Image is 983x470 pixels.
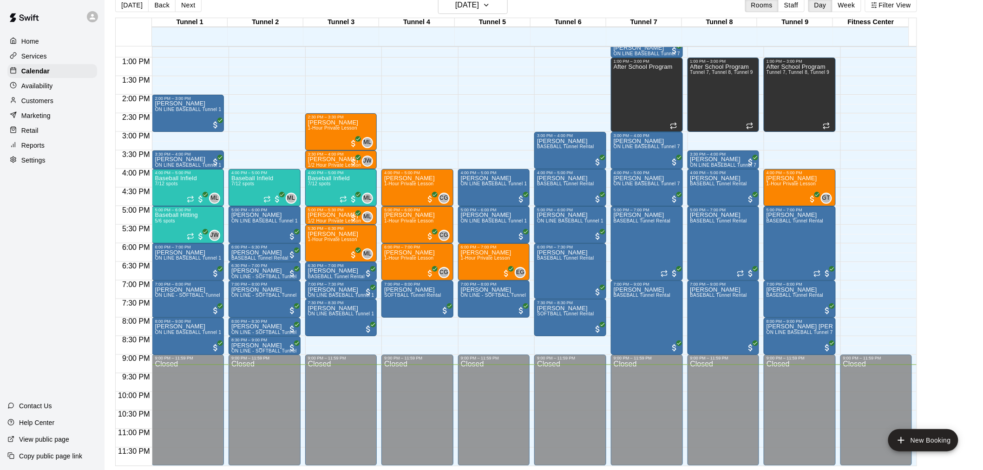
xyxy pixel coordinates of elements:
[7,138,97,152] a: Reports
[155,218,175,223] span: 5/6 spots filled
[187,233,194,240] span: Recurring event
[439,230,450,241] div: Corrin Green
[120,281,152,288] span: 7:00 PM
[439,268,448,277] span: CG
[231,293,321,298] span: ON LINE - SOFTBALL Tunnel 1-6 Rental
[120,318,152,326] span: 8:00 PM
[364,287,373,297] span: All customers have paid
[661,270,668,277] span: Recurring event
[767,218,824,223] span: BASEBALL Tunnel Rental
[611,206,683,281] div: 5:00 PM – 7:00 PM: BASEBALL Tunnel Rental
[120,132,152,140] span: 3:00 PM
[362,156,373,167] div: Joey Wozniak
[537,170,603,175] div: 4:00 PM – 5:00 PM
[7,94,97,108] a: Customers
[888,429,958,451] button: add
[439,193,450,204] div: Corrin Green
[670,122,677,130] span: Recurring event
[366,193,373,204] span: Marcus Lucas
[152,206,224,243] div: 5:00 PM – 6:00 PM: Baseball Hitting
[366,248,373,260] span: Marcus Lucas
[7,109,97,123] a: Marketing
[19,451,82,461] p: Copy public page link
[152,95,224,132] div: 2:00 PM – 3:00 PM: Todd Piskorski
[155,163,242,168] span: ON LINE BASEBALL Tunnel 1-6 Rental
[362,211,373,222] div: Marcus Lucas
[289,193,297,204] span: Marcus Lucas
[537,245,603,249] div: 6:00 PM – 7:30 PM
[614,170,680,175] div: 4:00 PM – 5:00 PM
[690,152,757,157] div: 3:30 PM – 4:00 PM
[7,64,97,78] a: Calendar
[517,195,526,204] span: All customers have paid
[426,232,435,241] span: All customers have paid
[308,170,374,175] div: 4:00 PM – 5:00 PM
[690,170,757,175] div: 4:00 PM – 5:00 PM
[21,52,47,61] p: Services
[7,49,97,63] div: Services
[767,293,824,298] span: BASEBALL Tunnel Rental
[808,195,817,204] span: All customers have paid
[305,281,377,299] div: 7:00 PM – 7:30 PM: Tucker Truitt
[21,37,39,46] p: Home
[21,156,46,165] p: Settings
[21,81,53,91] p: Availability
[670,269,679,278] span: All customers have paid
[379,18,455,27] div: Tunnel 4
[682,18,758,27] div: Tunnel 8
[308,282,374,287] div: 7:00 PM – 7:30 PM
[767,208,833,212] div: 5:00 PM – 7:00 PM
[7,124,97,137] a: Retail
[537,208,603,212] div: 5:00 PM – 6:00 PM
[384,170,451,175] div: 4:00 PM – 5:00 PM
[746,269,755,278] span: All customers have paid
[152,150,224,169] div: 3:30 PM – 4:00 PM: Hunter Valuikas
[231,218,318,223] span: ON LINE BASEBALL Tunnel 1-6 Rental
[537,218,624,223] span: ON LINE BASEBALL Tunnel 1-6 Rental
[213,230,220,241] span: Joey Wozniak
[120,225,152,233] span: 5:30 PM
[439,267,450,278] div: Corrin Green
[308,226,374,231] div: 5:30 PM – 6:30 PM
[363,249,371,259] span: ML
[7,153,97,167] a: Settings
[363,157,372,166] span: JW
[120,150,152,158] span: 3:30 PM
[593,195,603,204] span: All customers have paid
[308,237,358,242] span: 1-Hour Private Lesson
[690,282,757,287] div: 7:00 PM – 9:00 PM
[461,218,548,223] span: ON LINE BASEBALL Tunnel 1-6 Rental
[19,401,52,411] p: Contact Us
[155,170,221,175] div: 4:00 PM – 5:00 PM
[210,231,219,240] span: JW
[384,245,451,249] div: 6:00 PM – 7:00 PM
[211,306,220,315] span: All customers have paid
[670,46,679,55] span: All customers have paid
[690,70,754,75] span: Tunnel 7, Tunnel 8, Tunnel 9
[288,306,297,315] span: All customers have paid
[155,107,242,112] span: ON LINE BASEBALL Tunnel 1-6 Rental
[263,196,271,203] span: Recurring event
[305,225,377,262] div: 5:30 PM – 6:30 PM: 1-Hour Private Lesson
[767,59,833,64] div: 1:00 PM – 3:00 PM
[211,120,220,130] span: All customers have paid
[231,282,298,287] div: 7:00 PM – 8:00 PM
[308,152,374,157] div: 3:30 PM – 4:00 PM
[305,262,377,281] div: 6:30 PM – 7:00 PM: BASEBALL Tunnel Rental
[767,181,816,186] span: 1-Hour Private Lesson
[614,181,701,186] span: ON LINE BASEBALL Tunnel 7-9 Rental
[381,206,453,243] div: 5:00 PM – 6:00 PM: 1-Hour Private Lesson
[384,255,434,261] span: 1-Hour Private Lesson
[349,250,358,260] span: All customers have paid
[228,18,303,27] div: Tunnel 2
[439,194,448,203] span: CG
[303,18,379,27] div: Tunnel 3
[366,156,373,167] span: Joey Wozniak
[823,306,832,315] span: All customers have paid
[229,206,301,243] div: 5:00 PM – 6:00 PM: Justin Dessero
[823,269,832,278] span: All customers have paid
[426,195,435,204] span: All customers have paid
